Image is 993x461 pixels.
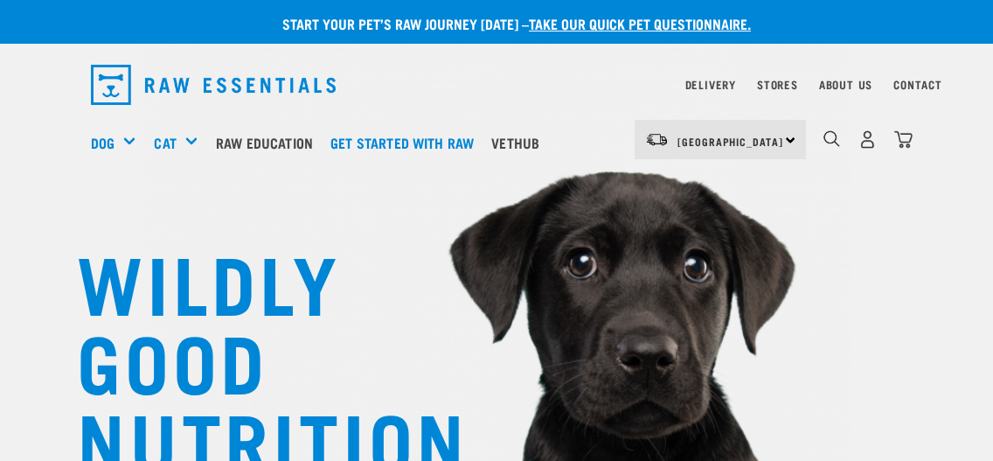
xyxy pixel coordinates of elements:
a: Raw Education [212,108,326,178]
a: Vethub [487,108,552,178]
img: home-icon-1@2x.png [823,130,840,147]
a: Stores [757,81,798,87]
a: Cat [154,132,176,153]
a: Delivery [685,81,736,87]
a: Dog [91,132,115,153]
img: Raw Essentials Logo [91,65,336,105]
a: Get started with Raw [326,108,487,178]
a: Contact [893,81,942,87]
img: home-icon@2x.png [894,130,913,149]
img: van-moving.png [645,132,669,148]
nav: dropdown navigation [77,58,916,112]
a: About Us [819,81,872,87]
span: [GEOGRAPHIC_DATA] [677,138,783,144]
a: take our quick pet questionnaire. [529,19,751,27]
img: user.png [858,130,877,149]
